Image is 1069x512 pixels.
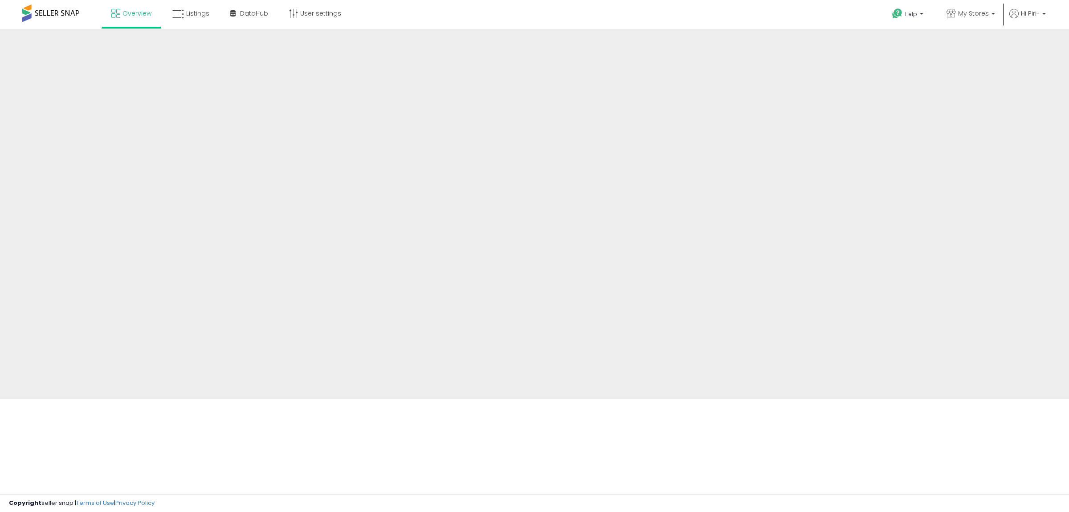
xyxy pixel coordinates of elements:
span: Listings [186,9,209,18]
i: Get Help [892,8,903,19]
span: Hi Piri- [1021,9,1040,18]
span: My Stores [958,9,989,18]
a: Help [885,1,932,29]
span: Overview [122,9,151,18]
a: Hi Piri- [1009,9,1046,29]
span: Help [905,10,917,18]
span: DataHub [240,9,268,18]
